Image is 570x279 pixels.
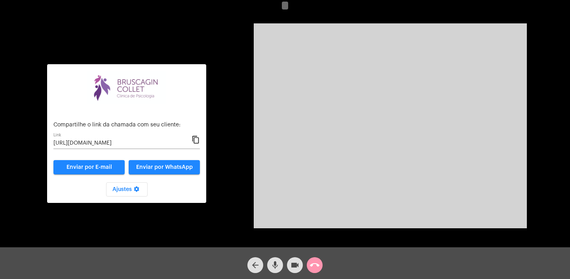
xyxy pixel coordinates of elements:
[136,164,193,170] span: Enviar por WhatsApp
[106,182,148,197] button: Ajustes
[251,260,260,270] mat-icon: arrow_back
[290,260,300,270] mat-icon: videocam
[87,71,166,104] img: bdd31f1e-573f-3f90-f05a-aecdfb595b2a.png
[132,186,141,195] mat-icon: settings
[112,187,141,192] span: Ajustes
[270,260,280,270] mat-icon: mic
[53,160,125,174] a: Enviar por E-mail
[129,160,200,174] button: Enviar por WhatsApp
[310,260,319,270] mat-icon: call_end
[66,164,112,170] span: Enviar por E-mail
[53,122,200,128] p: Compartilhe o link da chamada com seu cliente:
[192,135,200,145] mat-icon: content_copy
